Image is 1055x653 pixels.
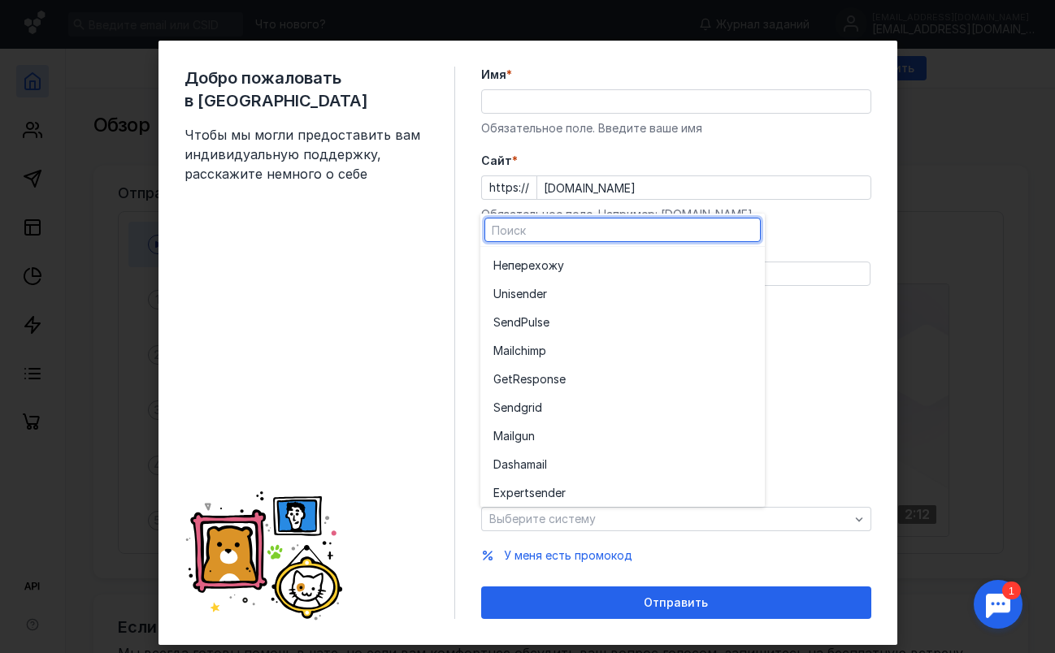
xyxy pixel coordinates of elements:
button: У меня есть промокод [504,547,632,564]
span: G [493,371,501,387]
button: Неперехожу [480,251,765,279]
button: Mailchimp [480,336,765,365]
span: Чтобы мы могли предоставить вам индивидуальную поддержку, расскажите немного о себе [185,125,428,184]
span: id [532,400,542,416]
button: Mailgun [480,422,765,450]
span: e [543,314,549,331]
span: Mail [493,428,514,444]
span: Cайт [481,153,512,169]
span: У меня есть промокод [504,548,632,562]
span: SendPuls [493,314,543,331]
span: Добро пожаловать в [GEOGRAPHIC_DATA] [185,67,428,112]
span: Не [493,257,508,274]
span: Dashamai [493,456,545,473]
span: p [539,343,546,359]
span: l [545,456,547,473]
input: Поиск [485,218,760,241]
span: Unisende [493,286,543,302]
button: Unisender [480,279,765,308]
button: Expertsender [480,478,765,507]
div: 1 [37,10,55,28]
span: Mailchim [493,343,539,359]
span: Отправить [644,596,708,610]
button: Выберите систему [481,507,871,531]
div: Обязательное поле. Например: [DOMAIN_NAME] [481,206,871,223]
button: Отправить [481,586,871,619]
span: Ex [493,485,506,501]
span: etResponse [501,371,566,387]
button: Sendgrid [480,393,765,422]
button: SendPulse [480,308,765,336]
button: Dashamail [480,450,765,478]
span: Имя [481,67,506,83]
span: pertsender [506,485,566,501]
div: grid [480,247,765,507]
span: Выберите систему [489,512,596,525]
button: GetResponse [480,365,765,393]
span: gun [514,428,535,444]
span: Sendgr [493,400,532,416]
div: Обязательное поле. Введите ваше имя [481,120,871,136]
span: r [543,286,547,302]
span: перехожу [508,257,564,274]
